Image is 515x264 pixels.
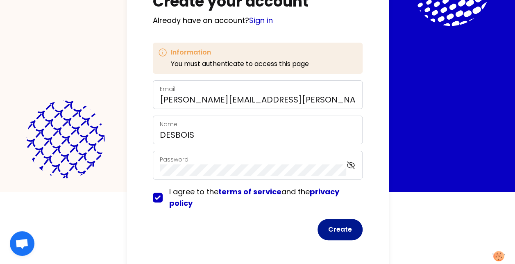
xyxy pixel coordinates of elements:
label: Email [160,85,175,93]
h3: Information [171,48,309,57]
label: Name [160,120,177,128]
button: Create [318,219,363,240]
a: privacy policy [169,187,339,208]
a: terms of service [218,187,281,197]
label: Password [160,155,188,164]
div: Open chat [10,231,34,256]
p: Already have an account? [153,15,363,26]
span: I agree to the and the [169,187,339,208]
a: Sign in [249,15,273,25]
p: You must authenticate to access this page [171,59,309,69]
